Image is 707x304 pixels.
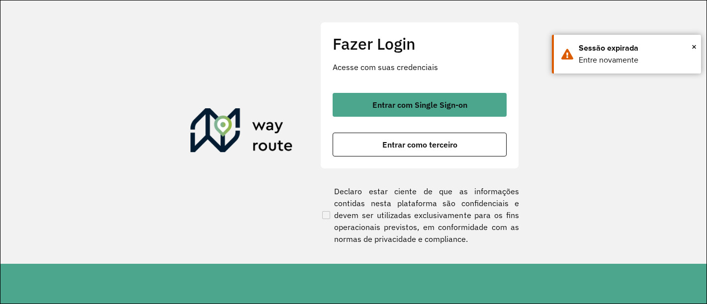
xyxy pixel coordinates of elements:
span: Entrar como terceiro [382,141,457,149]
label: Declaro estar ciente de que as informações contidas nesta plataforma são confidenciais e devem se... [320,185,519,245]
button: button [333,93,507,117]
div: Entre novamente [579,54,694,66]
button: Close [692,39,697,54]
p: Acesse com suas credenciais [333,61,507,73]
span: × [692,39,697,54]
img: Roteirizador AmbevTech [190,108,293,156]
span: Entrar com Single Sign-on [372,101,467,109]
div: Sessão expirada [579,42,694,54]
h2: Fazer Login [333,34,507,53]
button: button [333,133,507,156]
